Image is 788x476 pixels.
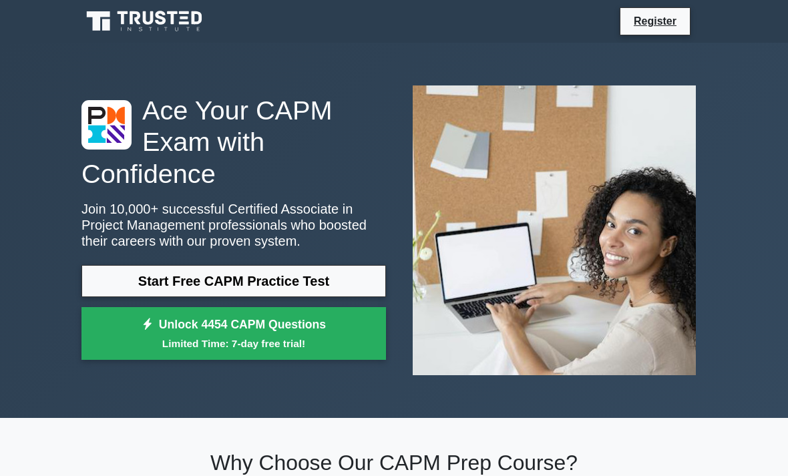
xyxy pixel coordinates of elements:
[81,201,386,249] p: Join 10,000+ successful Certified Associate in Project Management professionals who boosted their...
[626,13,684,29] a: Register
[98,336,369,351] small: Limited Time: 7-day free trial!
[81,265,386,297] a: Start Free CAPM Practice Test
[81,307,386,361] a: Unlock 4454 CAPM QuestionsLimited Time: 7-day free trial!
[81,95,386,190] h1: Ace Your CAPM Exam with Confidence
[81,450,707,475] h2: Why Choose Our CAPM Prep Course?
